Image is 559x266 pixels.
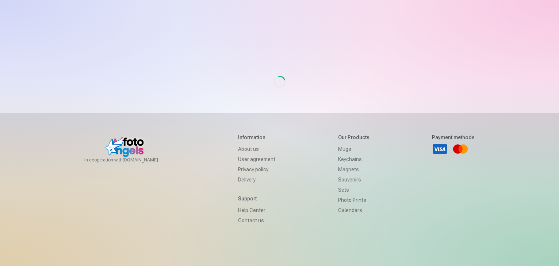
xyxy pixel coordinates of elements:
[238,154,275,164] a: User agreement
[338,175,370,185] a: Souvenirs
[338,185,370,195] a: Sets
[338,144,370,154] a: Mugs
[338,134,370,141] h5: Our products
[452,141,468,157] a: Mastercard
[432,134,475,141] h5: Payment methods
[338,205,370,215] a: Calendars
[123,157,176,163] a: [DOMAIN_NAME]
[238,144,275,154] a: About us
[338,195,370,205] a: Photo prints
[238,134,275,141] h5: Information
[338,154,370,164] a: Keychains
[84,157,176,163] span: In cooperation with
[238,195,275,202] h5: Support
[238,205,275,215] a: Help Center
[432,141,448,157] a: Visa
[338,164,370,175] a: Magnets
[238,175,275,185] a: Delivery
[238,215,275,226] a: Contact us
[238,164,275,175] a: Privacy policy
